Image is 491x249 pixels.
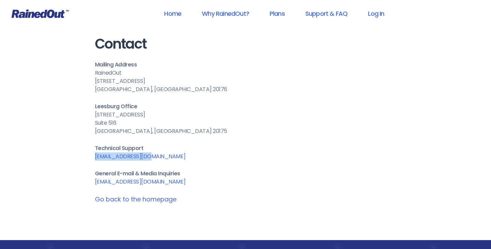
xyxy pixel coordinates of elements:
[95,85,396,94] div: [GEOGRAPHIC_DATA], [GEOGRAPHIC_DATA] 20176
[95,152,186,160] a: [EMAIL_ADDRESS][DOMAIN_NAME]
[95,111,396,119] div: [STREET_ADDRESS]
[95,69,396,77] div: RainedOut
[95,77,396,85] div: [STREET_ADDRESS]
[261,6,294,21] a: Plans
[95,36,396,52] h1: Contact
[155,6,190,21] a: Home
[95,127,396,135] div: [GEOGRAPHIC_DATA], [GEOGRAPHIC_DATA] 20175
[95,102,137,110] b: Leesburg Office
[95,178,186,186] a: [EMAIL_ADDRESS][DOMAIN_NAME]
[95,144,144,152] b: Technical Support
[95,61,137,69] b: Mailing Address
[296,6,356,21] a: Support & FAQ
[95,119,396,127] div: Suite 516
[359,6,393,21] a: Log In
[95,195,176,203] a: Go back to the homepage
[95,170,180,177] b: General E-mail & Media Inquiries
[193,6,258,21] a: Why RainedOut?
